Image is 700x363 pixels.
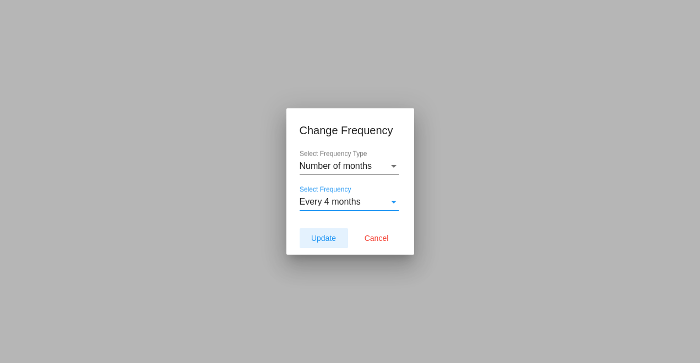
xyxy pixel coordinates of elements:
button: Cancel [352,228,401,248]
span: Update [311,234,336,243]
mat-select: Select Frequency Type [300,161,399,171]
span: Every 4 months [300,197,361,206]
span: Number of months [300,161,372,170]
button: Update [300,228,348,248]
h1: Change Frequency [300,122,401,139]
mat-select: Select Frequency [300,197,399,207]
span: Cancel [365,234,389,243]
